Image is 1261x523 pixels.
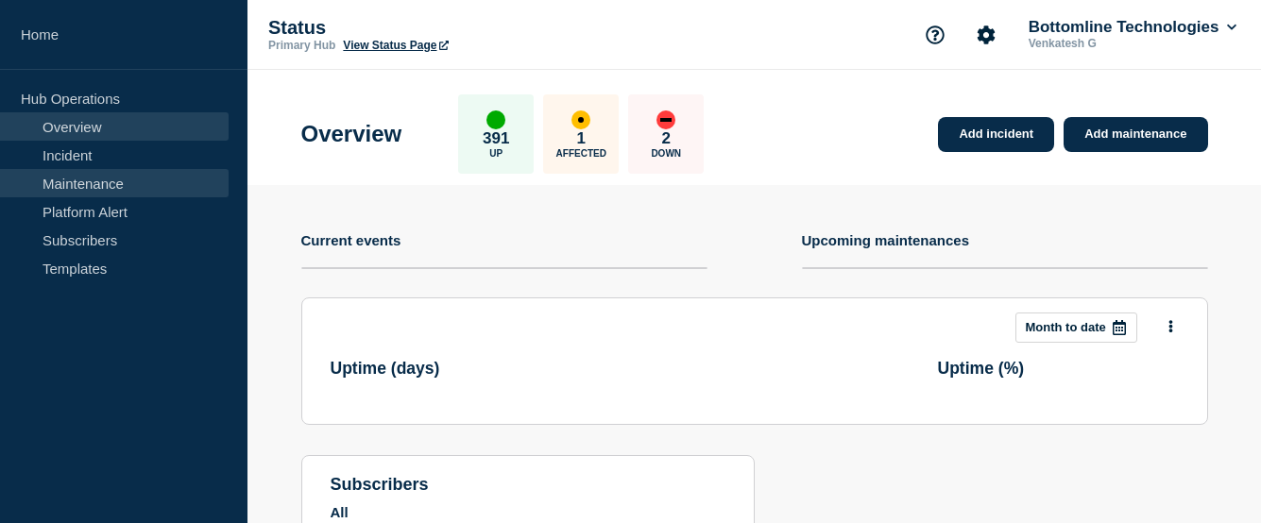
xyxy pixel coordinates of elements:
[938,359,1025,379] h3: Uptime ( % )
[1064,117,1207,152] a: Add maintenance
[343,39,448,52] a: View Status Page
[268,39,335,52] p: Primary Hub
[486,110,505,129] div: up
[577,129,586,148] p: 1
[331,504,725,520] p: All
[331,359,440,379] h3: Uptime ( days )
[1026,320,1106,334] p: Month to date
[938,117,1054,152] a: Add incident
[489,148,503,159] p: Up
[301,232,401,248] h4: Current events
[966,15,1006,55] button: Account settings
[1025,37,1221,50] p: Venkatesh G
[915,15,955,55] button: Support
[331,475,725,495] h4: subscribers
[1025,18,1240,37] button: Bottomline Technologies
[1015,312,1137,343] button: Month to date
[268,17,646,39] p: Status
[651,148,681,159] p: Down
[556,148,606,159] p: Affected
[656,110,675,129] div: down
[301,121,402,147] h1: Overview
[662,129,671,148] p: 2
[483,129,509,148] p: 391
[571,110,590,129] div: affected
[802,232,970,248] h4: Upcoming maintenances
